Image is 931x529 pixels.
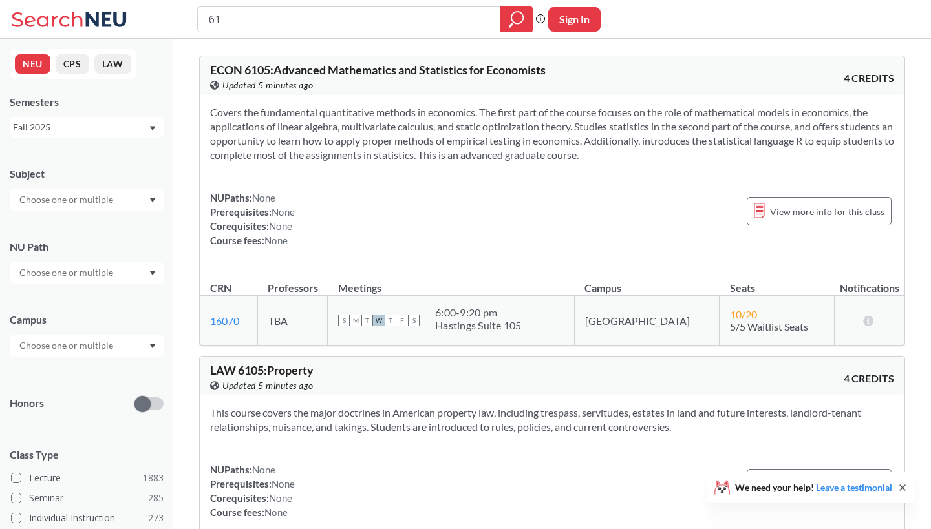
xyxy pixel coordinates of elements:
[435,319,522,332] div: Hastings Suite 105
[10,117,164,138] div: Fall 2025Dropdown arrow
[13,120,148,134] div: Fall 2025
[56,54,89,74] button: CPS
[210,105,894,162] section: Covers the fundamental quantitative methods in economics. The first part of the course focuses on...
[210,462,295,519] div: NUPaths: Prerequisites: Corequisites: Course fees:
[257,268,327,296] th: Professors
[720,268,834,296] th: Seats
[264,506,288,518] span: None
[222,379,314,393] span: Updated 5 minutes ago
[396,315,408,326] span: F
[15,54,50,74] button: NEU
[10,313,164,327] div: Campus
[149,126,156,131] svg: Dropdown arrow
[210,191,295,247] div: NUPaths: Prerequisites: Corequisites: Course fees:
[338,315,350,326] span: S
[844,371,894,386] span: 4 CREDITS
[222,78,314,92] span: Updated 5 minutes ago
[11,490,164,506] label: Seminar
[385,315,396,326] span: T
[10,189,164,211] div: Dropdown arrow
[272,206,295,218] span: None
[373,315,385,326] span: W
[252,464,275,475] span: None
[735,483,892,492] span: We need your help!
[13,192,122,207] input: Choose one or multiple
[11,470,164,486] label: Lecture
[13,338,122,353] input: Choose one or multiple
[10,95,164,109] div: Semesters
[574,296,720,346] td: [GEOGRAPHIC_DATA]
[269,220,292,232] span: None
[210,315,239,327] a: 16070
[210,363,314,377] span: LAW 6105 : Property
[844,71,894,85] span: 4 CREDITS
[548,7,601,32] button: Sign In
[269,492,292,504] span: None
[10,240,164,254] div: NU Path
[210,63,546,77] span: ECON 6105 : Advanced Mathematics and Statistics for Economists
[148,491,164,505] span: 285
[574,268,720,296] th: Campus
[500,6,533,32] div: magnifying glass
[208,8,491,30] input: Class, professor, course number, "phrase"
[149,198,156,203] svg: Dropdown arrow
[350,315,361,326] span: M
[770,203,884,220] span: View more info for this class
[272,478,295,490] span: None
[148,511,164,525] span: 273
[252,192,275,203] span: None
[10,335,164,357] div: Dropdown arrow
[210,281,231,295] div: CRN
[210,406,894,434] section: This course covers the major doctrines in American property law, including trespass, servitudes, ...
[257,296,327,346] td: TBA
[328,268,575,296] th: Meetings
[10,396,44,411] p: Honors
[361,315,373,326] span: T
[730,320,808,333] span: 5/5 Waitlist Seats
[435,306,522,319] div: 6:00 - 9:20 pm
[13,265,122,280] input: Choose one or multiple
[816,482,892,493] a: Leave a testimonial
[10,262,164,284] div: Dropdown arrow
[834,268,904,296] th: Notifications
[10,448,164,462] span: Class Type
[264,234,288,246] span: None
[149,344,156,349] svg: Dropdown arrow
[408,315,420,326] span: S
[143,471,164,485] span: 1883
[730,308,757,320] span: 10 / 20
[11,510,164,526] label: Individual Instruction
[10,167,164,181] div: Subject
[509,10,524,28] svg: magnifying glass
[94,54,131,74] button: LAW
[149,271,156,276] svg: Dropdown arrow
